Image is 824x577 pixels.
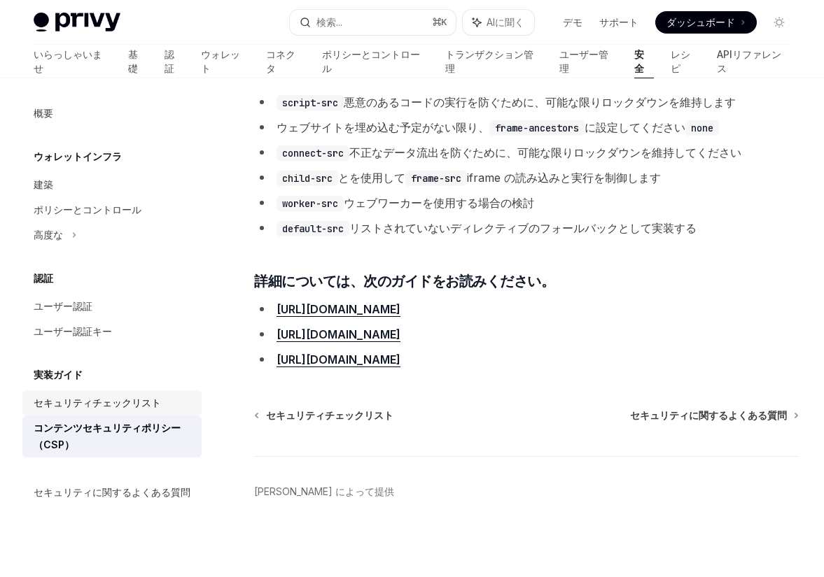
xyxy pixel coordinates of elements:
font: 不正なデータ流出を防ぐために、可能な限りロックダウン [349,145,641,159]
font: を維持してください [641,145,741,159]
font: レシピ [671,48,690,74]
a: セキュリティチェックリスト [256,408,393,422]
font: と [338,171,349,185]
code: frame-src [405,171,467,186]
font: リストされていないディレクティブのフォールバックとして [349,221,652,235]
button: 検索...⌘K [290,10,456,35]
font: セキュリティに関するよくある質問 [34,486,190,498]
a: 安全 [634,45,654,78]
font: コネクタ [266,48,295,74]
a: ユーザー認証 [22,294,202,319]
font: AIに聞く [487,16,524,28]
img: ライトロゴ [34,13,120,32]
font: ⌘ [433,17,441,27]
font: ポリシーとコントロール [34,204,141,215]
font: [PERSON_NAME] によって提供 [254,485,394,497]
a: セキュリティに関するよくある質問 [630,408,797,422]
code: script-src [277,95,344,111]
a: [URL][DOMAIN_NAME] [277,352,400,367]
a: デモ [563,15,582,29]
a: ダッシュボード [655,11,757,34]
font: ウォレット [201,48,240,74]
font: [URL][DOMAIN_NAME] [277,302,400,316]
font: 基礎 [128,48,138,74]
a: レシピ [671,45,700,78]
font: 設定してください [596,120,685,134]
font: ウェブサイトを埋め込む予定がない限り、 [277,120,489,134]
a: 概要 [22,101,202,126]
font: ポリシーとコントロール [322,48,420,74]
font: ダッシュボード [666,16,735,28]
font: 安全 [634,48,644,74]
a: ウォレット [201,45,249,78]
button: AIに聞く [463,10,534,35]
code: frame-ancestors [489,120,585,136]
font: ユーザー管理 [559,48,608,74]
font: サポート [599,16,638,28]
a: [PERSON_NAME] によって提供 [254,485,394,499]
font: に [585,120,596,134]
a: いらっしゃいませ [34,45,111,78]
a: セキュリティチェックリスト [22,390,202,415]
button: ダークモードを切り替える [768,11,790,34]
font: セキュリティチェックリスト [34,397,161,408]
a: ユーザー認証キー [22,319,202,344]
font: 悪意のあるコードの実行を防ぐために、可能な限りロックダウン [344,95,669,109]
font: iframe の読み込みと実行を制御します [467,171,661,185]
font: 検索... [316,16,342,28]
font: ウォレットインフラ [34,150,122,162]
font: ユーザー認証キー [34,325,112,337]
a: ポリシーとコントロール [22,197,202,222]
font: セキュリティチェックリスト [266,409,393,421]
a: 基礎 [128,45,148,78]
font: 検討 [512,196,534,210]
font: トランザクション管理 [445,48,533,74]
font: を維持します [669,95,736,109]
a: [URL][DOMAIN_NAME] [277,302,400,317]
font: ユーザー認証 [34,300,92,312]
font: デモ [563,16,582,28]
font: APIリファレンス [717,48,781,74]
a: コネクタ [266,45,305,78]
font: ウェブワーカーを使用する場合の [344,196,512,210]
code: default-src [277,221,349,236]
a: APIリファレンス [717,45,790,78]
a: 認証 [165,45,184,78]
font: K [441,17,447,27]
font: 認証 [34,272,53,284]
font: コンテンツセキュリティポリシー（CSP） [34,422,181,450]
font: 概要 [34,107,53,119]
font: セキュリティに関するよくある質問 [630,409,787,421]
code: connect-src [277,145,349,161]
a: サポート [599,15,638,29]
font: 建築 [34,178,53,190]
a: ポリシーとコントロール [322,45,429,78]
a: [URL][DOMAIN_NAME] [277,327,400,342]
font: 実装する [652,221,697,235]
a: トランザクション管理 [445,45,543,78]
a: ユーザー管理 [559,45,617,78]
a: 建築 [22,172,202,197]
font: 実装ガイド [34,369,83,380]
code: none [685,120,719,136]
font: いらっしゃいませ [34,48,102,74]
a: セキュリティに関するよくある質問 [22,480,202,505]
code: child-src [277,171,338,186]
font: を使用して [349,171,405,185]
font: 詳細については、次のガイドをお読みください。 [254,273,554,290]
font: 高度な [34,229,63,241]
font: 認証 [165,48,174,74]
a: コンテンツセキュリティポリシー（CSP） [22,415,202,457]
code: worker-src [277,196,344,211]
